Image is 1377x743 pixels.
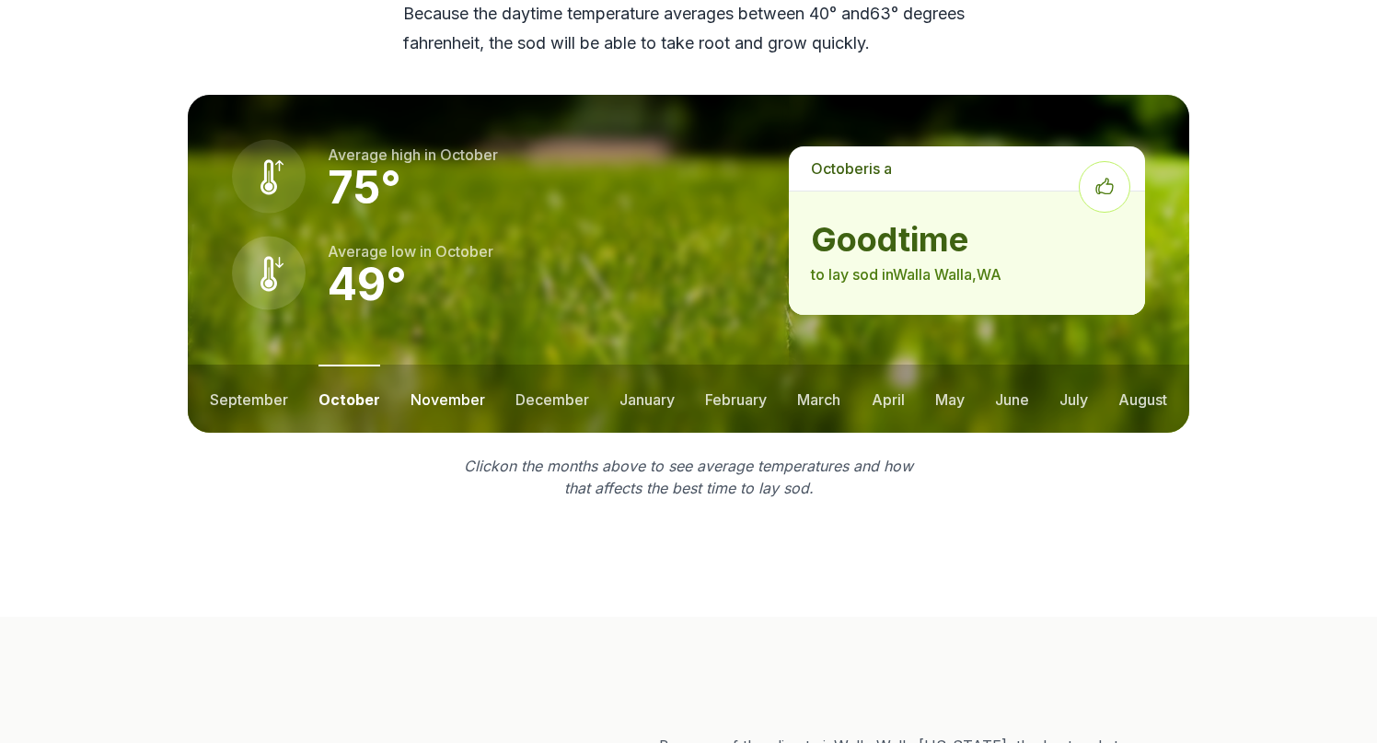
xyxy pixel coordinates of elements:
[811,221,1123,258] strong: good time
[453,455,924,499] p: Click on the months above to see average temperatures and how that affects the best time to lay sod.
[872,365,905,433] button: april
[411,365,485,433] button: november
[705,365,767,433] button: february
[811,263,1123,285] p: to lay sod in Walla Walla , WA
[797,365,840,433] button: march
[435,242,493,261] span: october
[1118,365,1167,433] button: august
[328,257,407,311] strong: 49 °
[811,159,869,178] span: october
[328,144,498,166] p: Average high in
[935,365,965,433] button: may
[210,365,288,433] button: september
[318,365,380,433] button: october
[995,365,1029,433] button: june
[789,146,1145,191] p: is a
[328,160,401,215] strong: 75 °
[619,365,675,433] button: january
[328,240,493,262] p: Average low in
[1059,365,1088,433] button: july
[440,145,498,164] span: october
[515,365,589,433] button: december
